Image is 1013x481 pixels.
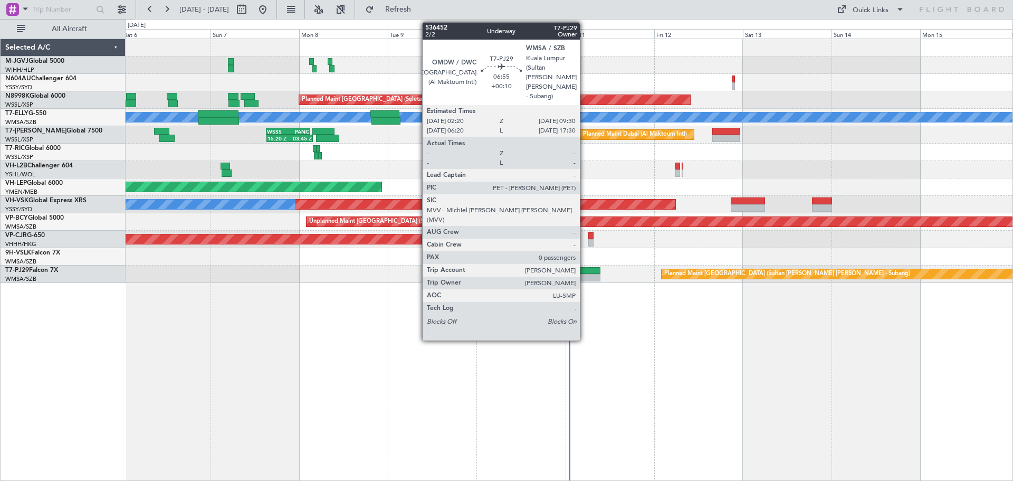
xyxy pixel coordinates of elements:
a: VH-L2BChallenger 604 [5,163,73,169]
span: VP-BCY [5,215,28,221]
span: VP-CJR [5,232,27,239]
a: VH-LEPGlobal 6000 [5,180,63,186]
div: Sat 6 [122,29,211,39]
div: Tue 9 [388,29,476,39]
div: 14:22 Z [530,135,551,142]
span: All Aircraft [27,25,111,33]
a: WSSL/XSP [5,153,33,161]
a: VP-BCYGlobal 5000 [5,215,64,221]
div: Fri 12 [654,29,743,39]
div: Sat 13 [743,29,832,39]
a: WSSL/XSP [5,101,33,109]
span: T7-ELLY [5,110,28,117]
span: VH-L2B [5,163,27,169]
span: VH-LEP [5,180,27,186]
span: M-JGVJ [5,58,28,64]
div: Wed 10 [476,29,565,39]
a: YSSY/SYD [5,205,32,213]
span: T7-RIC [5,145,25,152]
a: YSSY/SYD [5,83,32,91]
div: Unplanned Maint [GEOGRAPHIC_DATA] (Sultan [PERSON_NAME] [PERSON_NAME] - Subang) [309,214,562,230]
div: Quick Links [853,5,888,16]
div: Planned Maint [GEOGRAPHIC_DATA] (Sultan [PERSON_NAME] [PERSON_NAME] - Subang) [664,266,910,282]
a: N8998KGlobal 6000 [5,93,65,99]
a: VP-CJRG-650 [5,232,45,239]
a: WMSA/SZB [5,275,36,283]
a: WMSA/SZB [5,223,36,231]
button: All Aircraft [12,21,114,37]
div: PANC [288,128,309,135]
span: N8998K [5,93,30,99]
a: T7-RICGlobal 6000 [5,145,61,152]
div: KEWR [530,128,551,135]
a: VH-VSKGlobal Express XRS [5,197,87,204]
a: T7-[PERSON_NAME]Global 7500 [5,128,102,134]
div: Sun 7 [211,29,299,39]
button: Refresh [360,1,424,18]
div: WSSS [267,128,288,135]
span: N604AU [5,76,31,82]
a: T7-ELLYG-550 [5,110,46,117]
a: N604AUChallenger 604 [5,76,77,82]
div: Thu 11 [566,29,654,39]
a: VHHH/HKG [5,240,36,248]
span: Refresh [376,6,421,13]
span: T7-[PERSON_NAME] [5,128,66,134]
a: 9H-VSLKFalcon 7X [5,250,60,256]
div: [DATE] [128,21,146,30]
button: Quick Links [832,1,910,18]
a: M-JGVJGlobal 5000 [5,58,64,64]
a: WMSA/SZB [5,258,36,266]
div: Mon 8 [299,29,388,39]
span: 9H-VSLK [5,250,31,256]
div: 03:45 Z [290,135,312,142]
div: OMDW [551,128,571,135]
span: VH-VSK [5,197,28,204]
input: Trip Number [32,2,93,17]
div: Sun 14 [832,29,920,39]
a: YMEN/MEB [5,188,37,196]
a: WMSA/SZB [5,118,36,126]
span: T7-PJ29 [5,267,29,273]
a: T7-PJ29Falcon 7X [5,267,58,273]
a: WSSL/XSP [5,136,33,144]
a: YSHL/WOL [5,171,35,178]
div: - [551,135,571,142]
span: [DATE] - [DATE] [179,5,229,14]
div: 15:20 Z [267,135,290,142]
a: WIHH/HLP [5,66,34,74]
div: Planned Maint [GEOGRAPHIC_DATA] (Seletar) [302,92,426,108]
div: Mon 15 [920,29,1009,39]
div: Planned Maint Dubai (Al Maktoum Intl) [583,127,687,143]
